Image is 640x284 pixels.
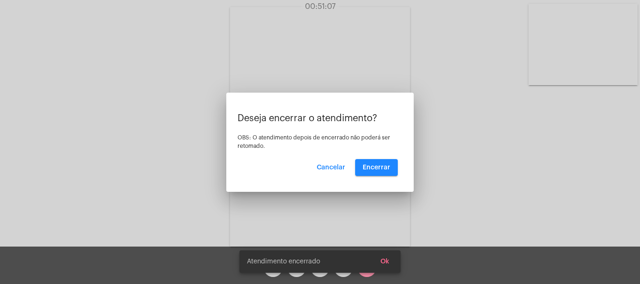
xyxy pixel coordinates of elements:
button: Cancelar [309,159,353,176]
span: Cancelar [317,164,345,171]
span: OBS: O atendimento depois de encerrado não poderá ser retomado. [238,135,390,149]
span: 00:51:07 [305,3,335,10]
span: Encerrar [363,164,390,171]
p: Deseja encerrar o atendimento? [238,113,402,124]
span: Ok [380,258,389,265]
span: Atendimento encerrado [247,257,320,266]
button: Encerrar [355,159,398,176]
